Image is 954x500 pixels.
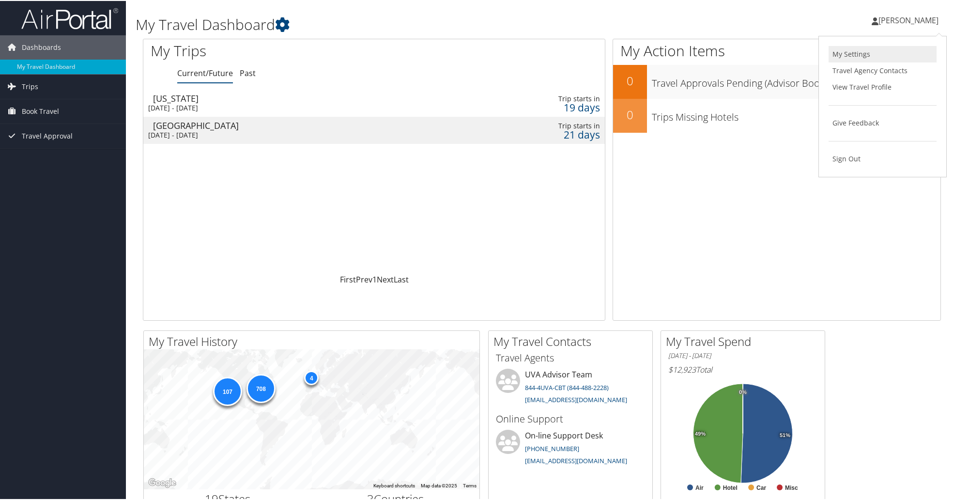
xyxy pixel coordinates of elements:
[136,14,677,34] h1: My Travel Dashboard
[525,382,609,391] a: 844-4UVA-CBT (844-488-2228)
[146,476,178,488] img: Google
[372,273,377,284] a: 1
[756,484,766,490] text: Car
[356,273,372,284] a: Prev
[496,411,645,425] h3: Online Support
[652,71,940,89] h3: Travel Approvals Pending (Advisor Booked)
[22,98,59,123] span: Book Travel
[146,476,178,488] a: Open this area in Google Maps (opens a new window)
[304,370,319,384] div: 4
[240,67,256,78] a: Past
[525,394,627,403] a: [EMAIL_ADDRESS][DOMAIN_NAME]
[496,350,645,364] h3: Travel Agents
[151,40,405,60] h1: My Trips
[829,114,937,130] a: Give Feedback
[525,443,579,452] a: [PHONE_NUMBER]
[377,273,394,284] a: Next
[780,432,790,437] tspan: 51%
[22,34,61,59] span: Dashboards
[872,5,948,34] a: [PERSON_NAME]
[785,484,798,490] text: Misc
[213,376,242,405] div: 107
[491,368,650,407] li: UVA Advisor Team
[148,130,441,139] div: [DATE] - [DATE]
[340,273,356,284] a: First
[22,123,73,147] span: Travel Approval
[878,14,939,25] span: [PERSON_NAME]
[148,103,441,111] div: [DATE] - [DATE]
[501,129,600,138] div: 21 days
[177,67,233,78] a: Current/Future
[829,62,937,78] a: Travel Agency Contacts
[668,363,696,374] span: $12,923
[501,121,600,129] div: Trip starts in
[652,105,940,123] h3: Trips Missing Hotels
[463,482,477,487] a: Terms (opens in new tab)
[22,74,38,98] span: Trips
[21,6,118,29] img: airportal-logo.png
[153,93,446,102] div: [US_STATE]
[668,363,817,374] h6: Total
[695,430,706,436] tspan: 49%
[525,455,627,464] a: [EMAIL_ADDRESS][DOMAIN_NAME]
[613,72,647,88] h2: 0
[493,332,652,349] h2: My Travel Contacts
[695,484,704,490] text: Air
[613,40,940,60] h1: My Action Items
[829,78,937,94] a: View Travel Profile
[829,45,937,62] a: My Settings
[153,120,446,129] div: [GEOGRAPHIC_DATA]
[829,150,937,166] a: Sign Out
[501,94,600,102] div: Trip starts in
[501,102,600,111] div: 19 days
[373,482,415,488] button: Keyboard shortcuts
[723,484,738,490] text: Hotel
[668,350,817,359] h6: [DATE] - [DATE]
[491,429,650,469] li: On-line Support Desk
[394,273,409,284] a: Last
[149,332,479,349] h2: My Travel History
[613,106,647,122] h2: 0
[613,98,940,132] a: 0Trips Missing Hotels
[613,64,940,98] a: 0Travel Approvals Pending (Advisor Booked)
[739,389,747,394] tspan: 0%
[666,332,825,349] h2: My Travel Spend
[421,482,457,487] span: Map data ©2025
[246,373,275,402] div: 708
